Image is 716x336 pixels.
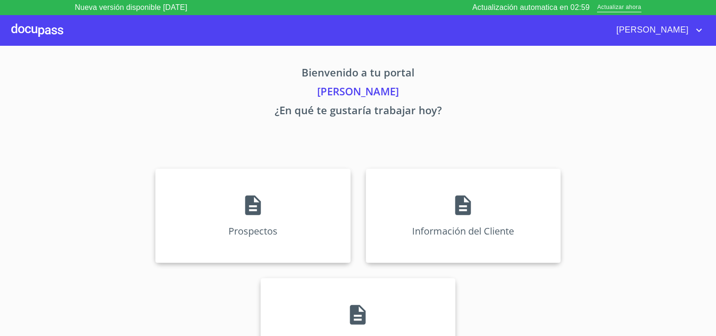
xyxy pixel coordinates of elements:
p: Actualización automatica en 02:59 [472,2,590,13]
button: account of current user [609,23,705,38]
span: [PERSON_NAME] [609,23,693,38]
p: Prospectos [228,225,278,237]
p: Nueva versión disponible [DATE] [75,2,187,13]
p: ¿En qué te gustaría trabajar hoy? [67,102,649,121]
p: Información del Cliente [412,225,514,237]
p: Bienvenido a tu portal [67,65,649,84]
span: Actualizar ahora [597,3,641,13]
p: [PERSON_NAME] [67,84,649,102]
